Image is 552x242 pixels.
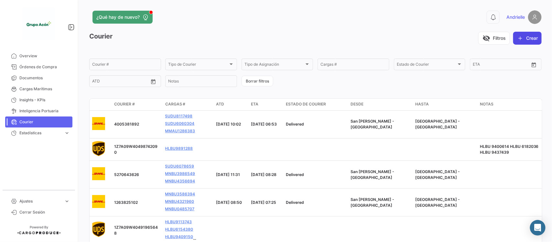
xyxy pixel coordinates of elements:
span: ATD [216,101,224,107]
span: Ajustes [19,198,61,204]
datatable-header-cell: Courier # [112,99,163,110]
span: San Jose - Costa Rica [351,169,394,180]
span: Cargas Marítimas [19,86,70,92]
span: Stockholm - Sweden [415,119,460,129]
img: 1f3d66c5-6a2d-4a07-a58d-3a8e9bbc88ff.jpeg [23,8,55,40]
a: MNBU3586394 [165,191,195,197]
a: Inteligencia Portuaria [5,105,72,116]
span: Órdenes de Compra [19,64,70,70]
span: Hasta [415,101,429,107]
a: MNBU4356694 [165,178,195,184]
h3: Courier [89,32,113,41]
span: 1263825102 [114,200,138,205]
span: Delivered [286,200,304,205]
input: ATD Desde [92,80,113,84]
input: ETA Hasta [497,63,524,68]
datatable-header-cell: Cargas # [163,99,214,110]
span: Notas [480,101,493,107]
img: placeholder-user.png [528,10,542,24]
span: expand_more [64,198,70,204]
a: Overview [5,50,72,61]
img: DHLIcon.png [92,117,105,130]
datatable-header-cell: logo [90,99,112,110]
img: DHLIcon.png [92,195,105,208]
span: [DATE] 07:25 [251,200,276,205]
span: Documentos [19,75,70,81]
a: Órdenes de Compra [5,61,72,72]
span: Desde [351,101,363,107]
span: Tipo de Asignación [244,63,305,68]
span: [DATE] 08:28 [251,172,276,177]
span: Insights - KPIs [19,97,70,103]
a: SUDU6060304 [165,121,195,126]
span: Stockholm - Sweden [415,197,460,208]
img: DHLIcon.png [92,167,105,180]
button: Open calendar [148,77,158,86]
span: Estado de Courier [397,63,457,68]
button: visibility_offFiltros [478,32,510,45]
a: SUDU6078659 [165,163,194,169]
a: HLBU9409150 [165,234,193,240]
span: San Jose - Costa Rica [351,119,394,129]
a: HLBU6154380 [165,226,193,232]
a: MNBU4321960 [165,199,194,204]
span: [DATE] 08:50 [216,200,242,205]
span: expand_more [64,130,70,136]
datatable-header-cell: Hasta [413,99,477,110]
span: ETA [251,101,258,107]
span: Courier [19,119,70,125]
a: HLBU9891288 [165,146,193,151]
span: Inteligencia Portuaria [19,108,70,114]
span: [DATE] 10:02 [216,122,241,126]
span: Cargas # [165,101,186,107]
span: ¿Qué hay de nuevo? [96,14,140,20]
span: Cerrar Sesión [19,209,70,215]
button: Open calendar [529,60,539,70]
span: 1Z7A09W40491965648 [114,225,158,236]
a: MNBU0485707 [165,206,195,212]
button: ¿Qué hay de nuevo? [92,11,153,24]
span: [DATE] 11:31 [216,172,240,177]
datatable-header-cell: Estado de Courier [283,99,348,110]
datatable-header-cell: Desde [348,99,413,110]
datatable-header-cell: ETA [248,99,283,110]
button: Crear [513,32,542,45]
a: Cargas Marítimas [5,83,72,94]
div: Abrir Intercom Messenger [530,220,546,236]
span: visibility_off [482,34,490,42]
input: ATD Hasta [117,80,144,84]
span: Estado de Courier [286,101,326,107]
span: 5270643626 [114,172,139,177]
span: Delivered [286,172,304,177]
a: Insights - KPIs [5,94,72,105]
datatable-header-cell: ATD [213,99,248,110]
span: HLBU 9400614 HLBU 6182036 HLBU 9437439 [480,144,539,155]
span: Delivered [286,122,304,126]
span: 4005381892 [114,122,139,126]
span: Andrielle [506,14,525,20]
span: Tipo de Courier [168,63,228,68]
img: UPSIcon.png [92,141,105,157]
span: San Jose - Costa Rica [351,197,394,208]
a: HLBU9113743 [165,219,192,225]
span: Courier # [114,101,135,107]
a: Courier [5,116,72,127]
datatable-header-cell: Notas [477,99,542,110]
a: Documentos [5,72,72,83]
a: SUDU8117498 [165,113,193,119]
img: UPSIcon.png [92,222,105,237]
span: Stockholm - Sweden [415,169,460,180]
a: MMAU1286383 [165,128,195,134]
span: 1Z7A09W40498742090 [114,144,157,155]
input: ETA Desde [473,63,492,68]
span: Overview [19,53,70,59]
button: Borrar filtros [242,76,273,86]
span: Estadísticas [19,130,61,136]
span: [DATE] 06:53 [251,122,277,126]
a: MNBU3986549 [165,171,195,177]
